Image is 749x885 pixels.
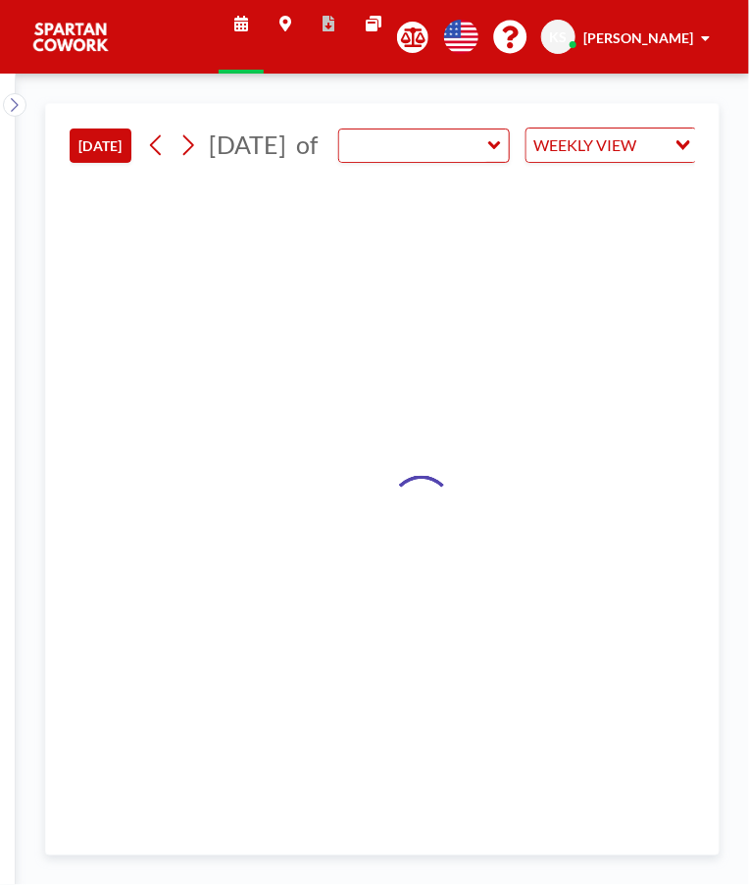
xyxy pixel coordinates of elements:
[583,29,693,46] span: [PERSON_NAME]
[296,130,318,160] span: of
[643,132,664,158] input: Search for option
[526,129,696,162] div: Search for option
[530,132,641,158] span: WEEKLY VIEW
[550,28,568,46] span: KS
[209,130,286,159] span: [DATE]
[70,129,131,163] button: [DATE]
[31,18,110,57] img: organization-logo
